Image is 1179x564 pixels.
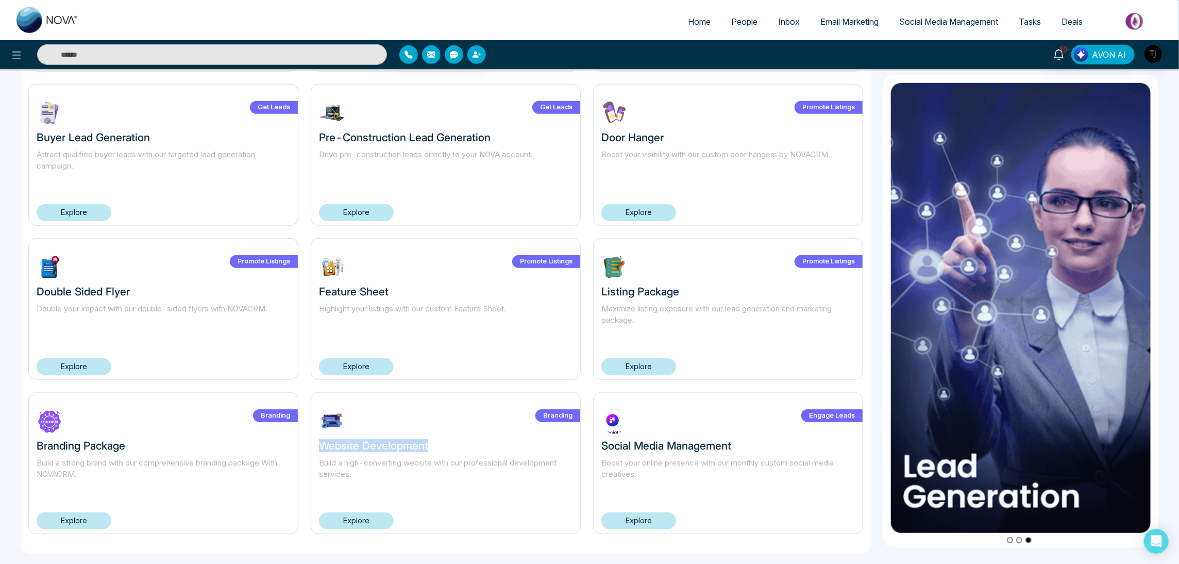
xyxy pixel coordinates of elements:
[230,255,298,268] label: Promote Listings
[1051,12,1093,31] a: Deals
[253,409,298,422] label: Branding
[319,408,345,434] img: SW3NV1730301756.jpg
[250,101,298,114] label: Get Leads
[37,254,62,280] img: ZHOM21730738815.jpg
[319,285,572,298] h3: Feature Sheet
[37,408,62,434] img: 2AD8I1730320587.jpg
[319,303,572,338] p: Highlight your listings with our custom Feature Sheet.
[1074,47,1088,62] img: Lead Flow
[778,16,800,27] span: Inbox
[319,131,572,144] h3: Pre-Construction Lead Generation
[795,101,863,114] label: Promote Listings
[319,358,394,375] a: Explore
[1059,45,1068,54] span: 10+
[1098,10,1173,33] img: Market-place.gif
[1025,537,1032,543] button: Go to slide 3
[601,512,676,529] a: Explore
[319,439,572,452] h3: Website Development
[678,12,721,31] a: Home
[319,204,394,221] a: Explore
[37,131,290,144] h3: Buyer Lead Generation
[37,512,111,529] a: Explore
[601,131,855,144] h3: Door Hanger
[532,101,580,114] label: Get Leads
[37,100,62,126] img: sYAVk1730743386.jpg
[1092,48,1126,61] span: AVON AI
[16,7,78,33] img: Nova CRM Logo
[601,204,676,221] a: Explore
[768,12,810,31] a: Inbox
[1144,529,1169,554] div: Open Intercom Messenger
[1008,12,1051,31] a: Tasks
[601,358,676,375] a: Explore
[535,409,580,422] label: Branding
[1071,45,1135,64] button: AVON AI
[319,149,572,184] p: Drive pre-construction leads directly to your NOVA account.
[688,16,711,27] span: Home
[795,255,863,268] label: Promote Listings
[810,12,889,31] a: Email Marketing
[37,439,290,452] h3: Branding Package
[37,358,111,375] a: Explore
[37,303,290,338] p: Double your impact with our double-sided flyers with NOVACRM.
[820,16,879,27] span: Email Marketing
[1016,537,1022,543] button: Go to slide 2
[601,457,855,492] p: Boost your online presence with our monthly custom social media creatives.
[721,12,768,31] a: People
[37,285,290,298] h3: Double Sided Flyer
[1019,16,1041,27] span: Tasks
[731,16,757,27] span: People
[601,439,855,452] h3: Social Media Management
[37,149,290,184] p: Attract qualified buyer leads with our targeted lead generation campaign.
[891,82,1151,533] img: item3.png
[319,254,345,280] img: D2hWS1730737368.jpg
[319,457,572,492] p: Build a high-converting website with our professional development services.
[601,149,855,184] p: Boost your visibility with our custom door hangers by NOVACRM.
[1144,45,1162,63] img: User Avatar
[37,204,111,221] a: Explore
[1007,537,1013,543] button: Go to slide 1
[319,100,345,126] img: FsSfh1730742515.jpg
[601,100,627,126] img: Vlcuf1730739043.jpg
[319,512,394,529] a: Explore
[601,254,627,280] img: 2AeAQ1730737045.jpg
[801,409,863,422] label: Engage Leads
[601,285,855,298] h3: Listing Package
[37,457,290,492] p: Build a strong brand with our comprehensive branding package With NOVACRM.
[1062,16,1083,27] span: Deals
[889,12,1008,31] a: Social Media Management
[601,408,627,434] img: xBhNT1730301685.jpg
[1047,45,1071,63] a: 10+
[899,16,998,27] span: Social Media Management
[512,255,580,268] label: Promote Listings
[601,303,855,338] p: Maximize listing exposure with our lead generation and marketing package.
